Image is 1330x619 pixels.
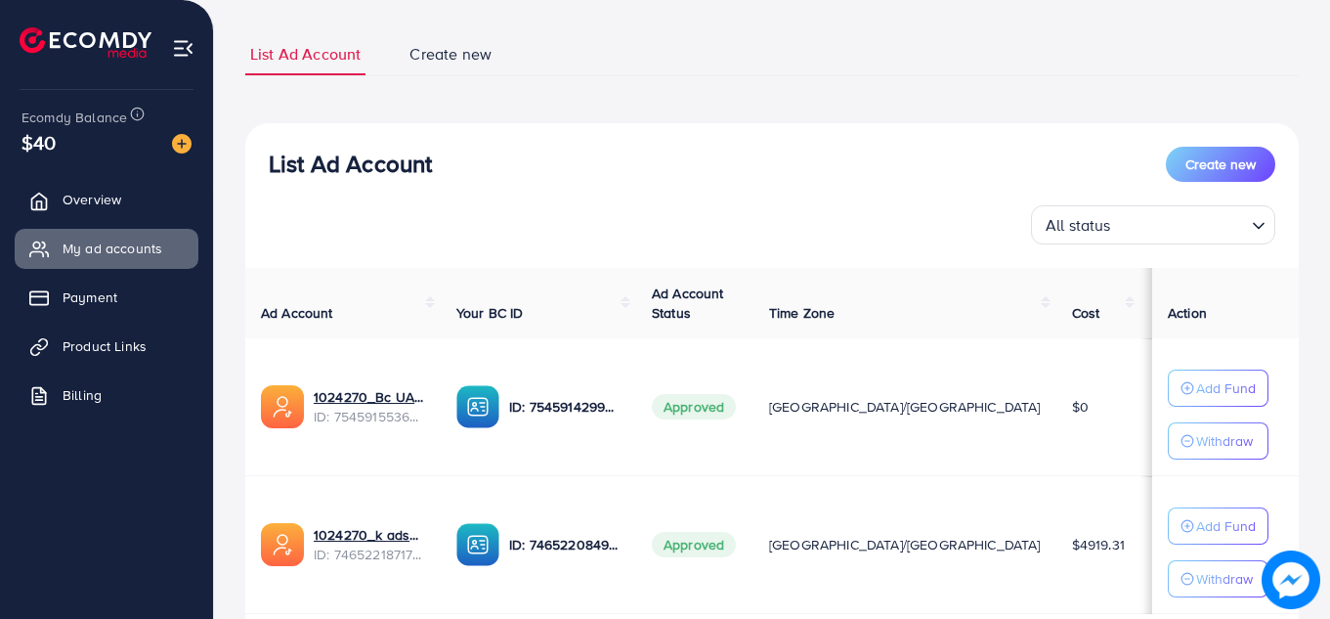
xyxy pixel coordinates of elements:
span: Billing [63,385,102,405]
span: $4919.31 [1072,535,1125,554]
span: $0 [1072,397,1089,417]
div: Search for option [1031,205,1275,244]
h3: List Ad Account [269,150,432,178]
span: Ecomdy Balance [21,108,127,127]
a: My ad accounts [15,229,198,268]
p: Add Fund [1196,376,1256,400]
img: ic-ads-acc.e4c84228.svg [261,385,304,428]
div: <span class='underline'>1024270_k ads_1738132429680</span></br>7465221871748186128 [314,525,425,565]
img: ic-ba-acc.ded83a64.svg [456,523,499,566]
span: My ad accounts [63,239,162,258]
button: Add Fund [1168,508,1268,545]
span: [GEOGRAPHIC_DATA]/[GEOGRAPHIC_DATA] [769,535,1041,554]
button: Create new [1166,147,1275,182]
img: ic-ba-acc.ded83a64.svg [456,385,499,428]
a: Product Links [15,327,198,366]
button: Add Fund [1168,370,1268,407]
span: Approved [652,394,736,420]
a: Billing [15,376,198,415]
p: ID: 7465220849314873360 [509,533,621,556]
span: Ad Account Status [652,284,724,323]
span: List Ad Account [250,43,361,66]
span: Approved [652,532,736,557]
span: Time Zone [769,303,835,323]
img: image [1262,551,1319,608]
p: Withdraw [1196,567,1253,591]
a: Overview [15,180,198,219]
span: ID: 7545915536356278280 [314,407,425,426]
span: Product Links [63,336,147,356]
span: Cost [1072,303,1100,323]
span: Overview [63,190,121,209]
input: Search for option [1117,207,1244,240]
span: All status [1042,211,1115,240]
a: 1024270_k ads_1738132429680 [314,525,425,545]
span: [GEOGRAPHIC_DATA]/[GEOGRAPHIC_DATA] [769,397,1041,417]
p: Add Fund [1196,514,1256,538]
button: Withdraw [1168,560,1268,597]
span: Create new [1185,155,1256,174]
p: Withdraw [1196,429,1253,453]
a: 1024270_Bc UAE10kkk_1756920945833 [314,387,425,407]
span: $40 [21,128,56,156]
span: ID: 7465221871748186128 [314,545,425,564]
button: Withdraw [1168,422,1268,460]
span: Payment [63,287,117,307]
span: Action [1168,303,1207,323]
img: image [172,134,192,154]
span: Ad Account [261,303,333,323]
p: ID: 7545914299548221448 [509,395,621,419]
span: Your BC ID [456,303,524,323]
div: <span class='underline'>1024270_Bc UAE10kkk_1756920945833</span></br>7545915536356278280 [314,387,425,427]
img: logo [20,27,151,58]
a: Payment [15,278,198,317]
img: menu [172,37,194,60]
span: Create new [409,43,492,66]
img: ic-ads-acc.e4c84228.svg [261,523,304,566]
